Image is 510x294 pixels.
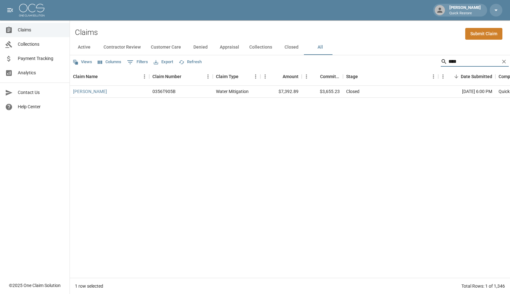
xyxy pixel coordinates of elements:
div: dynamic tabs [70,40,510,55]
button: Sort [274,72,283,81]
div: Amount [283,68,299,85]
button: Active [70,40,98,55]
div: 1 row selected [75,283,103,289]
div: [DATE] 6:00 PM [438,86,495,98]
p: Quick Restore [449,11,481,16]
button: Menu [429,72,438,81]
button: Appraisal [215,40,244,55]
button: Menu [260,72,270,81]
div: © 2025 One Claim Solution [9,282,61,289]
div: 0356T905B [152,88,176,95]
button: Closed [277,40,306,55]
div: Total Rows: 1 of 1,346 [461,283,505,289]
button: Sort [181,72,190,81]
button: Menu [203,72,213,81]
div: Stage [343,68,438,85]
div: Committed Amount [320,68,340,85]
button: Clear [499,57,509,66]
span: Analytics [18,70,64,76]
button: Collections [244,40,277,55]
button: Views [71,57,94,67]
div: Committed Amount [302,68,343,85]
div: [PERSON_NAME] [447,4,483,16]
img: ocs-logo-white-transparent.png [19,4,44,17]
div: Claim Type [213,68,260,85]
button: Denied [186,40,215,55]
div: Claim Name [73,68,98,85]
div: $3,655.23 [302,86,343,98]
div: Closed [346,88,359,95]
div: Water Mitigation [216,88,249,95]
div: Date Submitted [438,68,495,85]
div: Date Submitted [461,68,492,85]
button: Select columns [96,57,123,67]
h2: Claims [75,28,98,37]
button: Menu [302,72,311,81]
button: open drawer [4,4,17,17]
a: [PERSON_NAME] [73,88,107,95]
button: Contractor Review [98,40,146,55]
button: Sort [311,72,320,81]
button: Menu [438,72,448,81]
span: Help Center [18,104,64,110]
button: Refresh [177,57,203,67]
div: $7,392.89 [260,86,302,98]
span: Payment Tracking [18,55,64,62]
span: Claims [18,27,64,33]
button: Customer Care [146,40,186,55]
button: Sort [358,72,367,81]
div: Claim Number [149,68,213,85]
div: Claim Number [152,68,181,85]
button: Export [152,57,175,67]
button: Sort [452,72,461,81]
span: Collections [18,41,64,48]
div: Search [441,57,509,68]
div: Claim Name [70,68,149,85]
button: Show filters [125,57,150,67]
a: Submit Claim [465,28,502,40]
button: Menu [140,72,149,81]
div: Amount [260,68,302,85]
button: Sort [238,72,247,81]
button: Menu [251,72,260,81]
button: Sort [98,72,107,81]
button: All [306,40,334,55]
span: Contact Us [18,89,64,96]
div: Stage [346,68,358,85]
div: Claim Type [216,68,238,85]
